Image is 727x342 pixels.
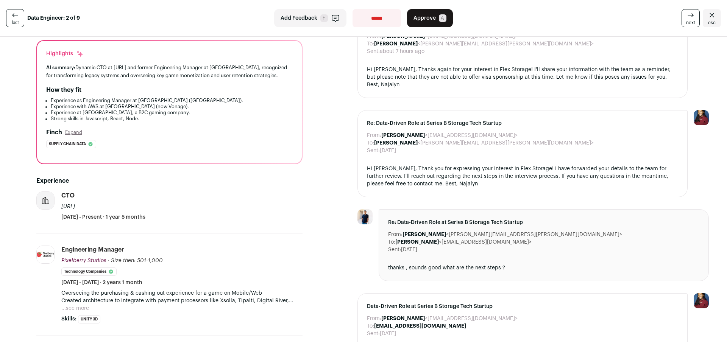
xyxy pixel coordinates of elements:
div: CTO [61,191,75,200]
dt: Sent: [367,330,380,337]
li: Unity 3D [78,315,100,323]
div: Hi [PERSON_NAME], Thanks again for your interest in Flex Storage! I'll share your information wit... [367,66,678,89]
span: [DATE] - Present · 1 year 5 months [61,213,145,221]
span: Re: Data-Driven Role at Series B Storage Tech Startup [367,120,678,127]
span: [DATE] - [DATE] · 2 years 1 month [61,279,142,286]
div: thanks , sounds good what are the next steps ? [388,264,699,272]
img: ebd39baf3d5043277b60430574b9b1a99ee7b239840148c2ddb5e540f5f3db63 [357,209,373,224]
b: [PERSON_NAME] [374,140,418,146]
h2: Experience [36,176,303,185]
span: Re: Data-Driven Role at Series B Storage Tech Startup [388,219,699,226]
a: next [682,9,700,27]
span: Add Feedback [281,14,317,22]
dd: <[PERSON_NAME][EMAIL_ADDRESS][PERSON_NAME][DOMAIN_NAME]> [374,40,594,48]
dd: <[PERSON_NAME][EMAIL_ADDRESS][PERSON_NAME][DOMAIN_NAME]> [374,139,594,147]
h2: Finch [46,128,62,137]
a: last [6,9,24,27]
img: company-logo-placeholder-414d4e2ec0e2ddebbe968bf319fdfe5acfe0c9b87f798d344e800bc9a89632a0.png [37,192,54,209]
li: Experience with AWS at [GEOGRAPHIC_DATA] (now Vonage). [51,104,293,110]
li: Experience at [GEOGRAPHIC_DATA], a B2C gaming company. [51,110,293,116]
b: [PERSON_NAME] [374,41,418,47]
dd: <[EMAIL_ADDRESS][DOMAIN_NAME]> [381,315,518,322]
span: Approve [413,14,436,22]
span: F [320,14,328,22]
dt: Sent: [388,246,401,253]
dt: To: [367,40,374,48]
dt: Sent: [367,147,380,154]
li: Experience as Engineering Manager at [GEOGRAPHIC_DATA] ([GEOGRAPHIC_DATA]). [51,98,293,104]
button: Approve A [407,9,453,27]
dd: <[EMAIL_ADDRESS][DOMAIN_NAME]> [381,132,518,139]
dd: <[EMAIL_ADDRESS][DOMAIN_NAME]> [395,238,532,246]
span: next [686,20,695,26]
span: AI summary: [46,65,75,70]
li: Technology Companies [61,267,117,276]
dt: To: [367,139,374,147]
dt: From: [367,132,381,139]
li: Strong skills in Javascript, React, Node. [51,116,293,122]
img: 7c7577380dd788bec5249dc4634162011f9d6d9e636bf437c7562d6ee6ba290c.jpg [37,246,54,263]
div: Highlights [46,50,84,58]
button: ...see more [61,305,89,312]
dd: [DATE] [380,147,396,154]
button: Add Feedback F [274,9,346,27]
b: [PERSON_NAME] [381,133,425,138]
dd: <[PERSON_NAME][EMAIL_ADDRESS][PERSON_NAME][DOMAIN_NAME]> [403,231,622,238]
span: Skills: [61,315,76,323]
dt: Sent: [367,48,380,55]
span: esc [708,20,716,26]
dt: From: [388,231,403,238]
dt: To: [388,238,395,246]
img: 10010497-medium_jpg [694,293,709,308]
div: Hi [PERSON_NAME], Thank you for expressing your interest in Flex Storage! I have forwarded your d... [367,165,678,188]
dd: about 7 hours ago [380,48,424,55]
button: Expand [65,129,82,135]
h2: How they fit [46,85,81,95]
span: · Size then: 501-1,000 [108,258,163,263]
strong: Data Engineer: 2 of 9 [27,14,80,22]
div: Engineering Manager [61,246,124,254]
b: [PERSON_NAME] [381,316,425,321]
dd: [DATE] [380,330,396,337]
b: [PERSON_NAME] [395,239,439,245]
p: Overseeing the purchasing & cashing out experience for a game on Mobile/Web Created architecture ... [61,289,303,305]
dt: To: [367,322,374,330]
span: Pixelberry Studios [61,258,106,263]
span: Data-Driven Role at Series B Storage Tech Startup [367,303,678,310]
span: last [12,20,19,26]
span: Supply chain data [49,140,86,148]
div: Dynamic CTO at [URL] and former Engineering Manager at [GEOGRAPHIC_DATA], recognized for transfor... [46,64,293,79]
dt: From: [367,315,381,322]
img: 10010497-medium_jpg [694,110,709,125]
a: Close [703,9,721,27]
span: A [439,14,446,22]
span: [URL] [61,204,75,209]
b: [PERSON_NAME] [403,232,446,237]
dd: [DATE] [401,246,417,253]
b: [EMAIL_ADDRESS][DOMAIN_NAME] [374,323,466,329]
